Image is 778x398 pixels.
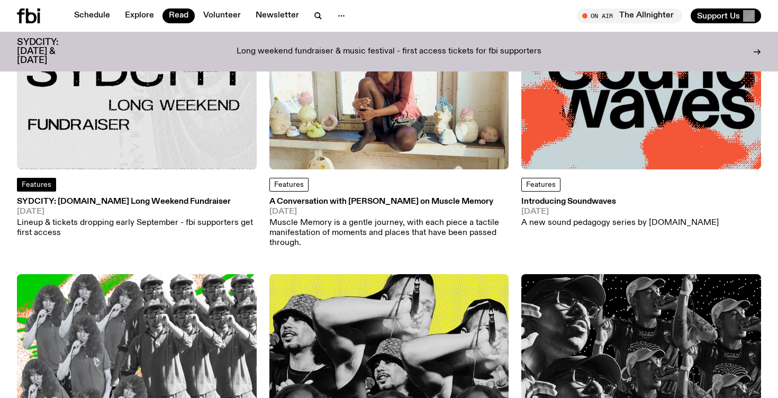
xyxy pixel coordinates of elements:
a: Introducing Soundwaves[DATE]A new sound pedagogy series by [DOMAIN_NAME] [521,198,719,229]
span: [DATE] [269,208,509,216]
a: Features [17,178,56,192]
p: A new sound pedagogy series by [DOMAIN_NAME] [521,218,719,228]
a: Read [162,8,195,23]
a: SYDCITY: [DOMAIN_NAME] Long Weekend Fundraiser[DATE]Lineup & tickets dropping early September - f... [17,198,257,239]
h3: A Conversation with [PERSON_NAME] on Muscle Memory [269,198,509,206]
h3: SYDCITY: [DATE] & [DATE] [17,38,85,65]
p: Long weekend fundraiser & music festival - first access tickets for fbi supporters [237,47,541,57]
p: Muscle Memory is a gentle journey, with each piece a tactile manifestation of moments and places ... [269,218,509,249]
span: Features [274,181,304,188]
button: Support Us [691,8,761,23]
a: A Conversation with [PERSON_NAME] on Muscle Memory[DATE]Muscle Memory is a gentle journey, with e... [269,198,509,249]
a: Features [521,178,560,192]
a: Features [269,178,309,192]
span: Features [526,181,556,188]
a: Schedule [68,8,116,23]
span: Support Us [697,11,740,21]
span: [DATE] [521,208,719,216]
h3: Introducing Soundwaves [521,198,719,206]
a: Newsletter [249,8,305,23]
span: [DATE] [17,208,257,216]
p: Lineup & tickets dropping early September - fbi supporters get first access [17,218,257,238]
span: Features [22,181,51,188]
a: Volunteer [197,8,247,23]
a: Explore [119,8,160,23]
button: On AirThe Allnighter [577,8,682,23]
h3: SYDCITY: [DOMAIN_NAME] Long Weekend Fundraiser [17,198,257,206]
